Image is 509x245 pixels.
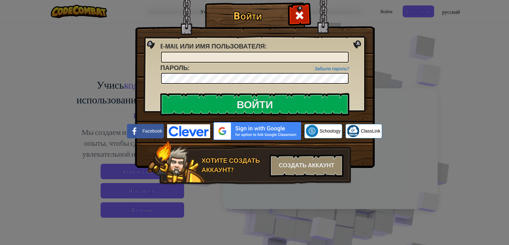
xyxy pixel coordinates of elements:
h1: Войти [207,10,289,21]
span: Schoology [320,128,341,134]
span: Facebook [142,128,162,134]
label: : [160,42,266,51]
span: Пароль [160,63,188,72]
label: : [160,63,189,73]
img: facebook_small.png [129,125,141,137]
img: schoology.png [306,125,318,137]
div: Хотите создать аккаунт? [201,156,266,174]
img: classlink-logo-small.png [347,125,359,137]
span: E-mail или имя пользователя [160,42,265,50]
img: clever-logo-blue.png [167,124,210,138]
a: Забыли пароль? [315,66,349,71]
span: ClassLink [361,128,380,134]
div: Создать аккаунт [270,154,344,177]
input: Войти [160,93,349,116]
img: gplus_sso_button2.svg [213,122,301,140]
